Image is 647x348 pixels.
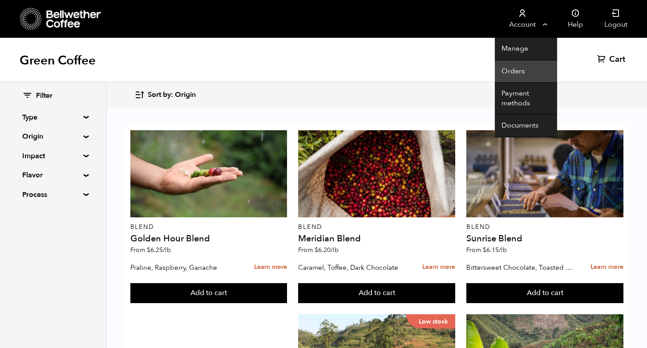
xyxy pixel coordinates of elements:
span: From [298,246,339,254]
summary: Origin [22,131,84,142]
bdi: 6.20 [315,246,339,254]
summary: Impact [22,151,84,161]
bdi: 6.15 [483,246,507,254]
a: Documents [495,115,557,137]
span: Sort by: Origin [148,90,196,100]
span: /lb [331,246,339,254]
p: Caramel, Toffee, Dark Chocolate [298,261,405,274]
span: /lb [163,246,171,254]
a: Learn more [590,258,623,277]
a: Learn more [422,258,455,277]
button: Add to cart [298,283,455,304]
button: Add to cart [130,283,287,304]
a: Cart [597,54,627,65]
span: $ [147,246,150,254]
span: Filter [36,91,53,101]
span: $ [483,246,486,254]
p: Bittersweet Chocolate, Toasted Marshmallow, Candied Orange, Praline [466,261,573,274]
p: Blend [466,224,623,230]
summary: Flavor [22,170,84,180]
span: From [130,246,171,254]
a: Orders [495,60,557,83]
a: Manage [495,38,557,60]
span: From [466,246,507,254]
p: Low stock [406,314,455,328]
h4: Golden Hour Blend [130,234,287,243]
a: Learn more [254,258,287,277]
summary: Process [22,189,84,200]
a: Payment methods [495,83,557,115]
h4: Sunrise Blend [466,234,623,243]
p: Praline, Raspberry, Ganache [130,261,237,274]
bdi: 6.25 [147,246,171,254]
p: Blend [130,224,287,230]
span: Cart [609,54,625,65]
p: Blend [298,224,455,230]
h1: Green Coffee [20,52,96,68]
summary: Type [22,112,84,123]
button: Sort by: Origin [134,84,196,105]
span: /lb [499,246,507,254]
h4: Meridian Blend [298,234,455,243]
button: Add to cart [466,283,623,304]
span: $ [315,246,318,254]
